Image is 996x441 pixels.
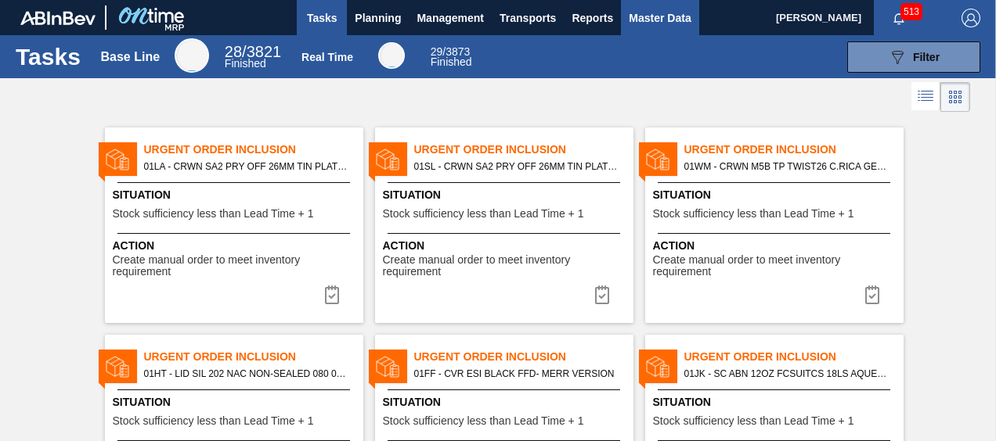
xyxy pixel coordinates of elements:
div: Card Vision [940,82,970,112]
span: Master Data [629,9,691,27]
span: Stock sufficiency less than Lead Time + 1 [113,415,314,427]
span: Situation [653,394,900,411]
span: Urgent Order Inclusion [684,142,904,158]
span: Action [653,238,900,254]
span: 01JK - SC ABN 12OZ FCSUITCS 18LS AQUEOUS COATING [684,365,891,382]
span: Create manual order to meet inventory requirement [653,254,900,278]
span: Stock sufficiency less than Lead Time + 1 [383,415,584,427]
img: status [376,355,399,378]
span: 28 [225,43,242,60]
img: status [376,148,399,171]
span: Urgent Order Inclusion [414,142,633,158]
span: 01SL - CRWN SA2 PRY OFF 26MM TIN PLATE VS. TIN FREE [414,158,621,175]
span: / 3821 [225,43,281,60]
div: Complete task: 6948465 [853,279,891,310]
span: Situation [113,394,359,411]
span: Tasks [305,9,339,27]
span: Situation [383,394,630,411]
img: icon-task complete [323,285,341,304]
span: Situation [113,187,359,203]
span: Situation [383,187,630,203]
img: icon-task complete [863,285,882,304]
span: Planning [355,9,401,27]
img: icon-task complete [593,285,612,304]
span: Filter [913,51,940,63]
div: Complete task: 6948464 [583,279,621,310]
span: Transports [500,9,556,27]
button: Filter [847,41,980,73]
button: Notifications [874,7,924,29]
span: Urgent Order Inclusion [414,349,633,365]
span: Urgent Order Inclusion [684,349,904,365]
img: status [106,148,129,171]
img: TNhmsLtSVTkK8tSr43FrP2fwEKptu5GPRR3wAAAABJRU5ErkJggg== [20,11,96,25]
img: status [106,355,129,378]
span: 513 [900,3,922,20]
div: Base Line [225,45,281,69]
span: Action [383,238,630,254]
div: Base Line [101,50,161,64]
div: Real Time [378,42,405,69]
div: Base Line [175,38,209,73]
span: Action [113,238,359,254]
span: Create manual order to meet inventory requirement [113,254,359,278]
span: 01WM - CRWN M5B TP TWIST26 C.RICA GEN 0823 TWST [684,158,891,175]
span: 29 [431,45,443,58]
span: Reports [572,9,613,27]
span: Stock sufficiency less than Lead Time + 1 [653,208,854,220]
span: Stock sufficiency less than Lead Time + 1 [113,208,314,220]
img: Logout [962,9,980,27]
div: Real Time [431,47,472,67]
span: Finished [225,57,266,70]
span: 01FF - CVR ESI BLACK FFD- MERR VERSION [414,365,621,382]
span: Urgent Order Inclusion [144,349,363,365]
span: Situation [653,187,900,203]
span: Stock sufficiency less than Lead Time + 1 [383,208,584,220]
span: Finished [431,56,472,68]
button: icon-task complete [583,279,621,310]
span: 01LA - CRWN SA2 PRY OFF 26MM TIN PLATE VS. TIN FREE [144,158,351,175]
span: / 3873 [431,45,471,58]
div: Complete task: 6948463 [313,279,351,310]
img: status [646,355,669,378]
span: Urgent Order Inclusion [144,142,363,158]
h1: Tasks [16,48,81,66]
div: List Vision [911,82,940,112]
span: Management [417,9,484,27]
img: status [646,148,669,171]
div: Real Time [301,51,353,63]
span: 01HT - LID SIL 202 NAC NON-SEALED 080 0215 RED [144,365,351,382]
span: Create manual order to meet inventory requirement [383,254,630,278]
span: Stock sufficiency less than Lead Time + 1 [653,415,854,427]
button: icon-task complete [313,279,351,310]
button: icon-task complete [853,279,891,310]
